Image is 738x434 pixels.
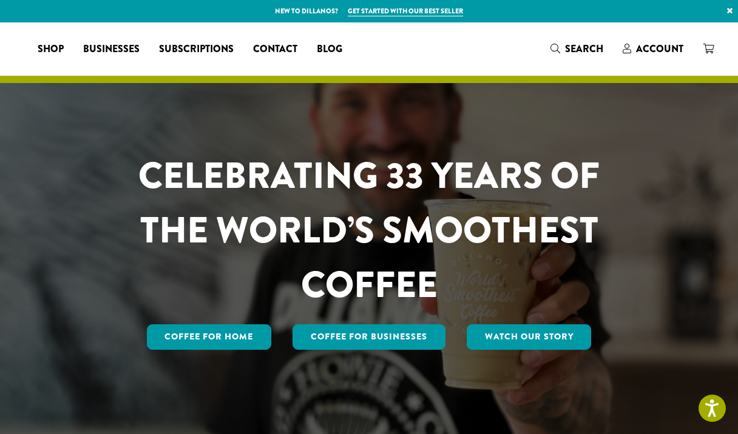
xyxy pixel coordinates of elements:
[103,149,635,312] h1: CELEBRATING 33 YEARS OF THE WORLD’S SMOOTHEST COFFEE
[348,6,463,16] a: Get started with our best seller
[293,324,445,350] a: Coffee For Businesses
[467,324,592,350] a: Watch Our Story
[147,324,272,350] a: Coffee for Home
[541,39,613,59] a: Search
[636,42,683,56] span: Account
[253,42,297,57] span: Contact
[83,42,140,57] span: Businesses
[317,42,342,57] span: Blog
[38,42,64,57] span: Shop
[159,42,234,57] span: Subscriptions
[28,39,73,59] a: Shop
[565,42,603,56] span: Search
